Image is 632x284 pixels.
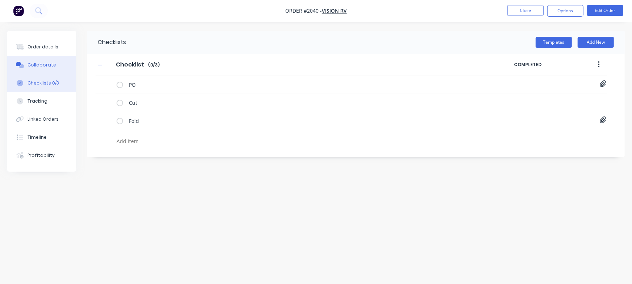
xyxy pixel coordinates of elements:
div: Profitability [28,152,55,159]
button: Add New [578,37,614,48]
textarea: Cut [126,98,482,108]
div: Collaborate [28,62,56,68]
button: Order details [7,38,76,56]
div: Tracking [28,98,47,104]
button: Checklists 0/3 [7,74,76,92]
textarea: PO [126,79,482,90]
span: COMPLETED [514,61,576,68]
button: Templates [536,37,572,48]
button: Collaborate [7,56,76,74]
button: Timeline [7,128,76,146]
button: Options [547,5,583,17]
input: Enter Checklist name [111,59,148,70]
textarea: Fold [126,116,482,126]
button: Close [507,5,544,16]
div: Order details [28,44,58,50]
img: Factory [13,5,24,16]
div: Linked Orders [28,116,59,122]
div: Checklists [87,31,126,54]
button: Tracking [7,92,76,110]
button: Profitability [7,146,76,164]
div: Timeline [28,134,47,141]
button: Linked Orders [7,110,76,128]
a: Vision RV [322,8,347,14]
div: Checklists 0/3 [28,80,59,86]
button: Edit Order [587,5,623,16]
span: ( 0 / 3 ) [148,62,160,68]
span: Order #2040 - [285,8,322,14]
